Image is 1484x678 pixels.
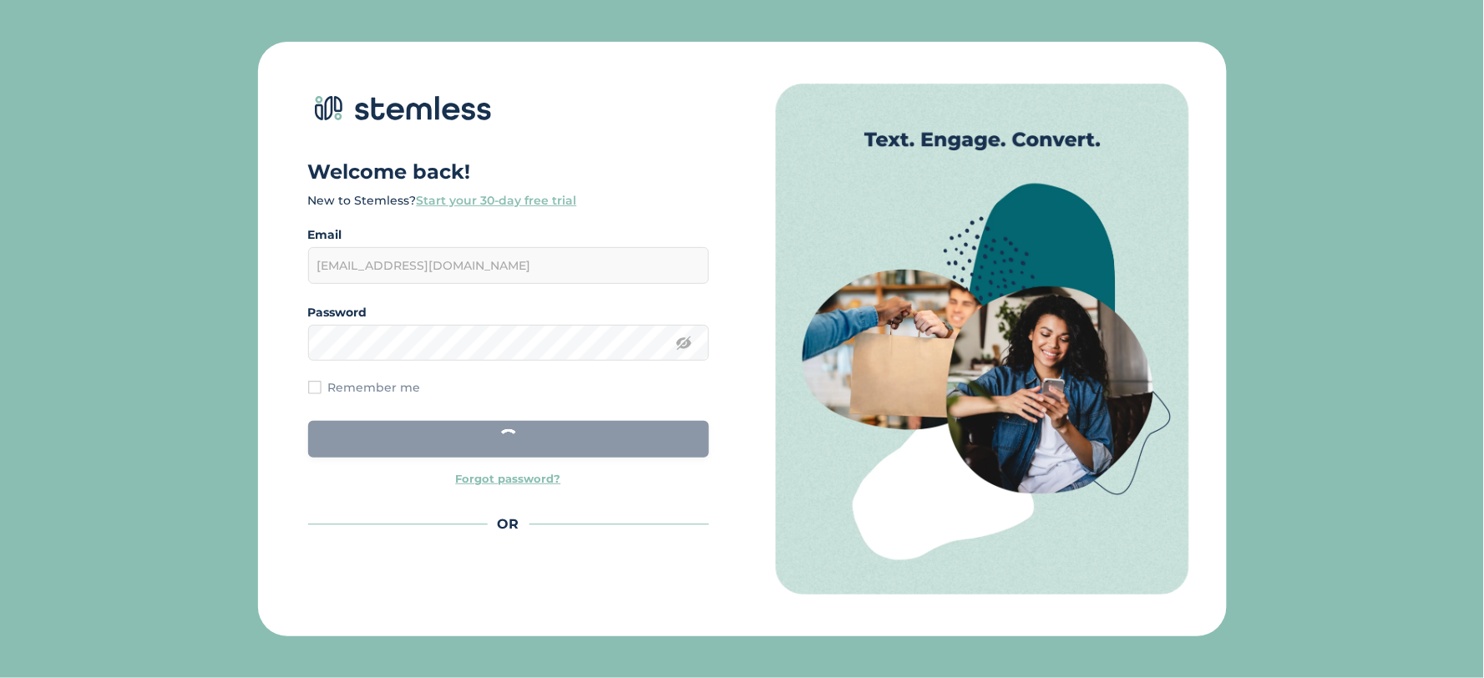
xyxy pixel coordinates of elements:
iframe: Sign in with Google Button [340,559,691,596]
img: logo-dark-0685b13c.svg [308,83,492,134]
iframe: Chat Widget [1400,598,1484,678]
a: Start your 30-day free trial [417,193,577,208]
label: Email [308,226,709,244]
label: New to Stemless? [308,193,577,208]
div: OR [308,514,709,534]
label: Password [308,304,709,321]
img: icon-eye-line-7bc03c5c.svg [676,335,692,352]
h1: Welcome back! [308,159,709,185]
a: Forgot password? [456,471,561,488]
img: Auth image [776,83,1189,595]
